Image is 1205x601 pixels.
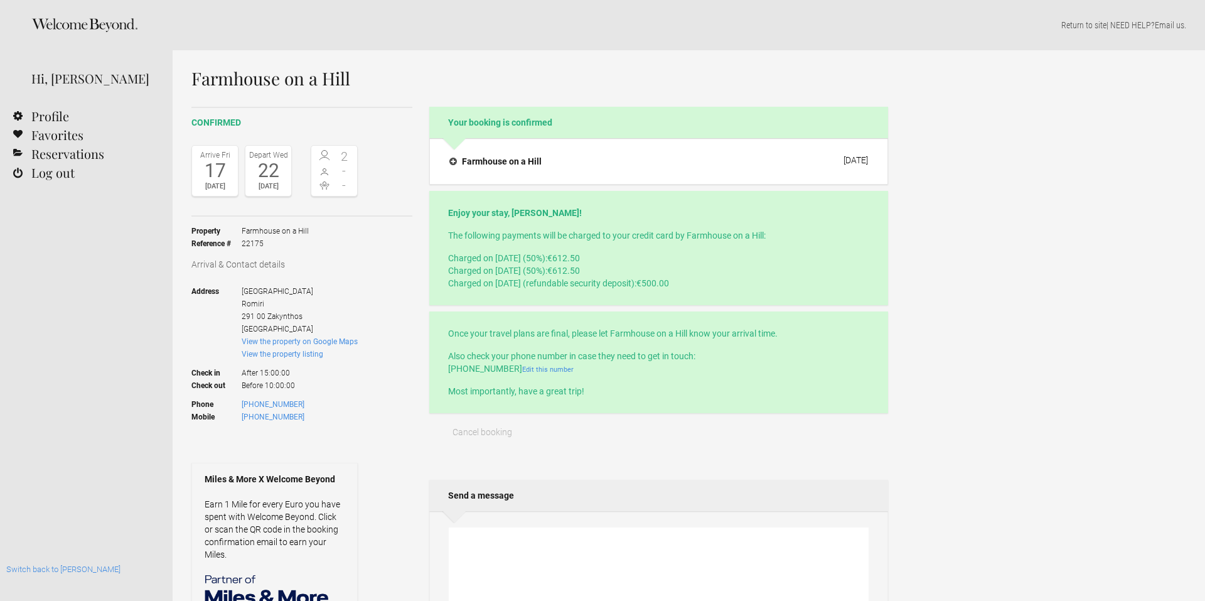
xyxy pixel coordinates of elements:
strong: Check out [191,379,242,392]
div: [DATE] [843,155,868,165]
a: View the property on Google Maps [242,337,358,346]
strong: Phone [191,398,242,411]
span: - [335,165,355,177]
div: [DATE] [249,180,288,193]
div: [DATE] [195,180,235,193]
span: 22175 [242,237,309,250]
h1: Farmhouse on a Hill [191,69,888,88]
p: | NEED HELP? . [191,19,1186,31]
a: [PHONE_NUMBER] [242,413,304,421]
a: View the property listing [242,350,323,359]
flynt-currency: €612.50 [547,253,580,263]
strong: Property [191,225,242,237]
a: [PHONE_NUMBER] [242,400,304,409]
span: Romiri [242,300,264,308]
span: Farmhouse on a Hill [242,225,309,237]
a: Return to site [1061,20,1106,30]
div: Depart Wed [249,149,288,161]
strong: Miles & More X Welcome Beyond [205,473,345,485]
h2: Send a message [429,480,888,511]
p: Most importantly, have a great trip! [448,385,869,398]
button: Farmhouse on a Hill [DATE] [439,148,878,175]
h4: Farmhouse on a Hill [449,155,542,168]
a: Email us [1155,20,1184,30]
p: Charged on [DATE] (50%): Charged on [DATE] (50%): Charged on [DATE] (refundable security deposit): [448,252,869,290]
div: 17 [195,161,235,180]
h3: Arrival & Contact details [191,258,412,271]
a: Earn 1 Mile for every Euro you have spent with Welcome Beyond. Click or scan the QR code in the b... [205,499,340,560]
div: Hi, [PERSON_NAME] [31,69,154,88]
strong: Check in [191,360,242,379]
flynt-currency: €500.00 [636,278,669,288]
p: The following payments will be charged to your credit card by Farmhouse on a Hill: [448,229,869,242]
flynt-currency: €612.50 [547,266,580,276]
h2: Your booking is confirmed [429,107,888,138]
p: Once your travel plans are final, please let Farmhouse on a Hill know your arrival time. [448,327,869,340]
span: [GEOGRAPHIC_DATA] [242,287,313,296]
strong: Enjoy your stay, [PERSON_NAME]! [448,208,582,218]
span: 291 00 [242,312,265,321]
span: 2 [335,150,355,163]
span: After 15:00:00 [242,360,358,379]
a: Switch back to [PERSON_NAME] [6,565,120,574]
span: Before 10:00:00 [242,379,358,392]
button: Cancel booking [429,420,535,445]
strong: Address [191,285,242,335]
span: - [335,179,355,192]
span: [GEOGRAPHIC_DATA] [242,325,313,333]
h2: confirmed [191,116,412,129]
p: Also check your phone number in case they need to get in touch: [PHONE_NUMBER] [448,350,869,375]
div: Arrive Fri [195,149,235,161]
strong: Mobile [191,411,242,423]
strong: Reference # [191,237,242,250]
div: 22 [249,161,288,180]
a: Edit this number [522,365,574,374]
span: Zakynthos [267,312,303,321]
span: Cancel booking [453,427,512,437]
